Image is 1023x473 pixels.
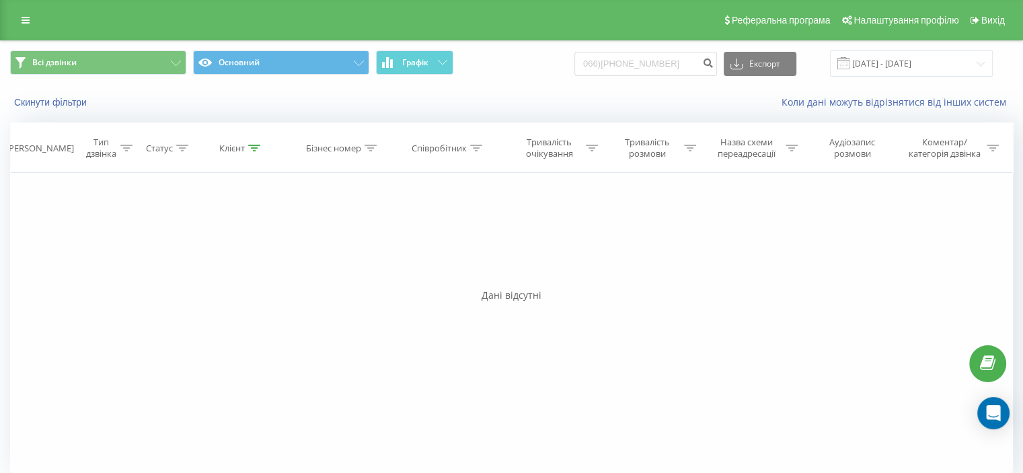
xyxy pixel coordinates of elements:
[813,137,892,159] div: Аудіозапис розмови
[854,15,958,26] span: Налаштування профілю
[402,58,428,67] span: Графік
[146,143,173,154] div: Статус
[10,96,93,108] button: Скинути фільтри
[306,143,361,154] div: Бізнес номер
[782,96,1013,108] a: Коли дані можуть відрізнятися вiд інших систем
[219,143,245,154] div: Клієнт
[193,50,369,75] button: Основний
[6,143,74,154] div: [PERSON_NAME]
[376,50,453,75] button: Графік
[574,52,717,76] input: Пошук за номером
[613,137,681,159] div: Тривалість розмови
[32,57,77,68] span: Всі дзвінки
[905,137,983,159] div: Коментар/категорія дзвінка
[412,143,467,154] div: Співробітник
[85,137,116,159] div: Тип дзвінка
[724,52,796,76] button: Експорт
[981,15,1005,26] span: Вихід
[732,15,831,26] span: Реферальна програма
[10,50,186,75] button: Всі дзвінки
[712,137,782,159] div: Назва схеми переадресації
[516,137,583,159] div: Тривалість очікування
[10,289,1013,302] div: Дані відсутні
[977,397,1010,429] div: Open Intercom Messenger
